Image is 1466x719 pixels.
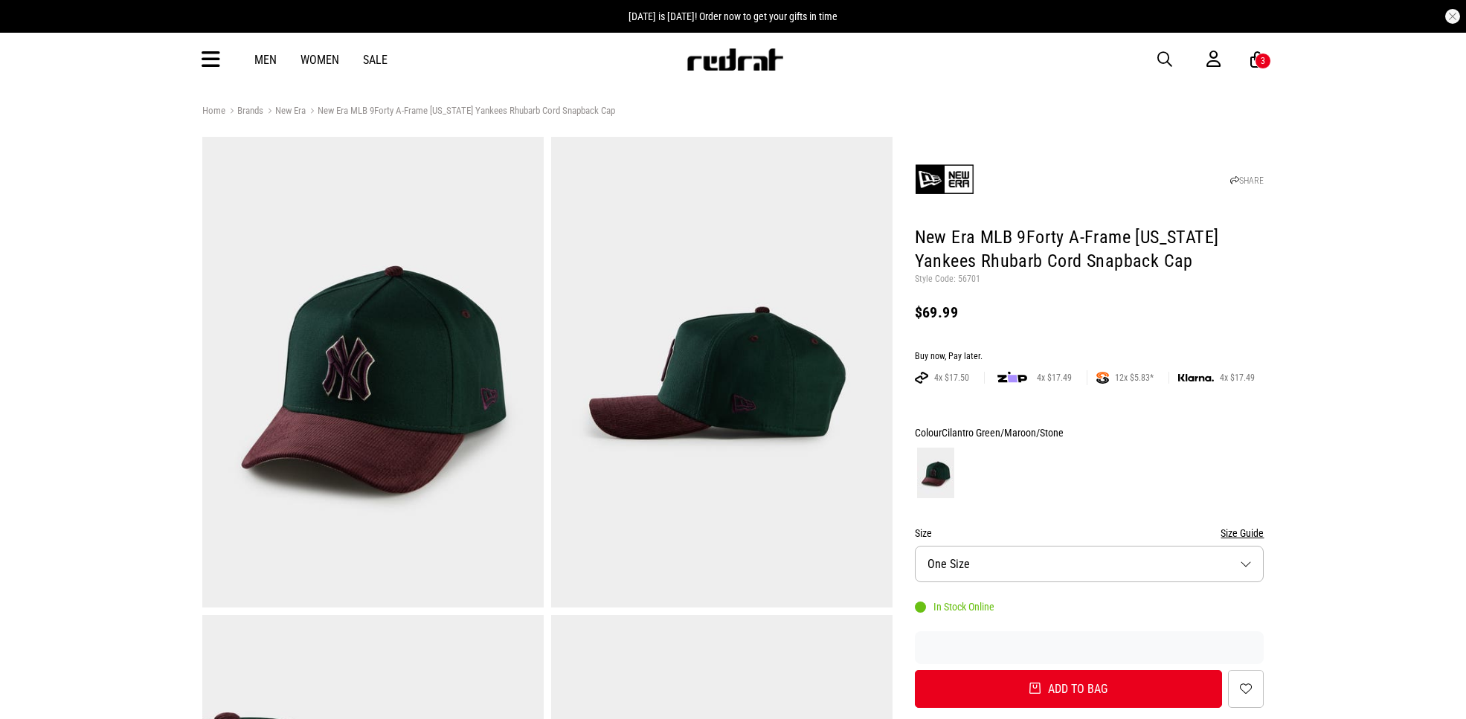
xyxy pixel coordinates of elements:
div: Size [915,524,1264,542]
a: Sale [363,53,388,67]
div: In Stock Online [915,601,994,613]
a: Home [202,105,225,116]
a: New Era [263,105,306,119]
div: $69.99 [915,303,1264,321]
span: 4x $17.50 [928,372,975,384]
button: One Size [915,546,1264,582]
h1: New Era MLB 9Forty A-Frame [US_STATE] Yankees Rhubarb Cord Snapback Cap [915,226,1264,274]
span: 12x $5.83* [1109,372,1160,384]
a: Men [254,53,277,67]
img: New Era [915,149,974,209]
a: Women [300,53,339,67]
span: One Size [927,557,970,571]
span: 4x $17.49 [1214,372,1261,384]
iframe: Customer reviews powered by Trustpilot [915,640,1264,655]
img: SPLITPAY [1096,372,1109,384]
button: Add to bag [915,670,1223,708]
a: Brands [225,105,263,119]
p: Style Code: 56701 [915,274,1264,286]
a: New Era MLB 9Forty A-Frame [US_STATE] Yankees Rhubarb Cord Snapback Cap [306,105,615,119]
img: New Era Mlb 9forty A-frame New York Yankees Rhubarb Cord Snapback Cap in Green [551,137,893,607]
span: 4x $17.49 [1031,372,1078,384]
img: zip [997,370,1027,385]
button: Size Guide [1221,524,1264,542]
span: [DATE] is [DATE]! Order now to get your gifts in time [628,10,838,22]
div: Buy now, Pay later. [915,351,1264,363]
a: 3 [1250,52,1264,68]
div: 3 [1261,56,1265,66]
img: New Era Mlb 9forty A-frame New York Yankees Rhubarb Cord Snapback Cap in Green [202,137,544,607]
img: Cilantro Green/Maroon/Stone [917,448,954,498]
img: AFTERPAY [915,372,928,384]
a: SHARE [1230,175,1264,186]
span: Cilantro Green/Maroon/Stone [942,427,1064,439]
img: KLARNA [1178,374,1214,382]
div: Colour [915,424,1264,442]
img: Redrat logo [686,48,784,71]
